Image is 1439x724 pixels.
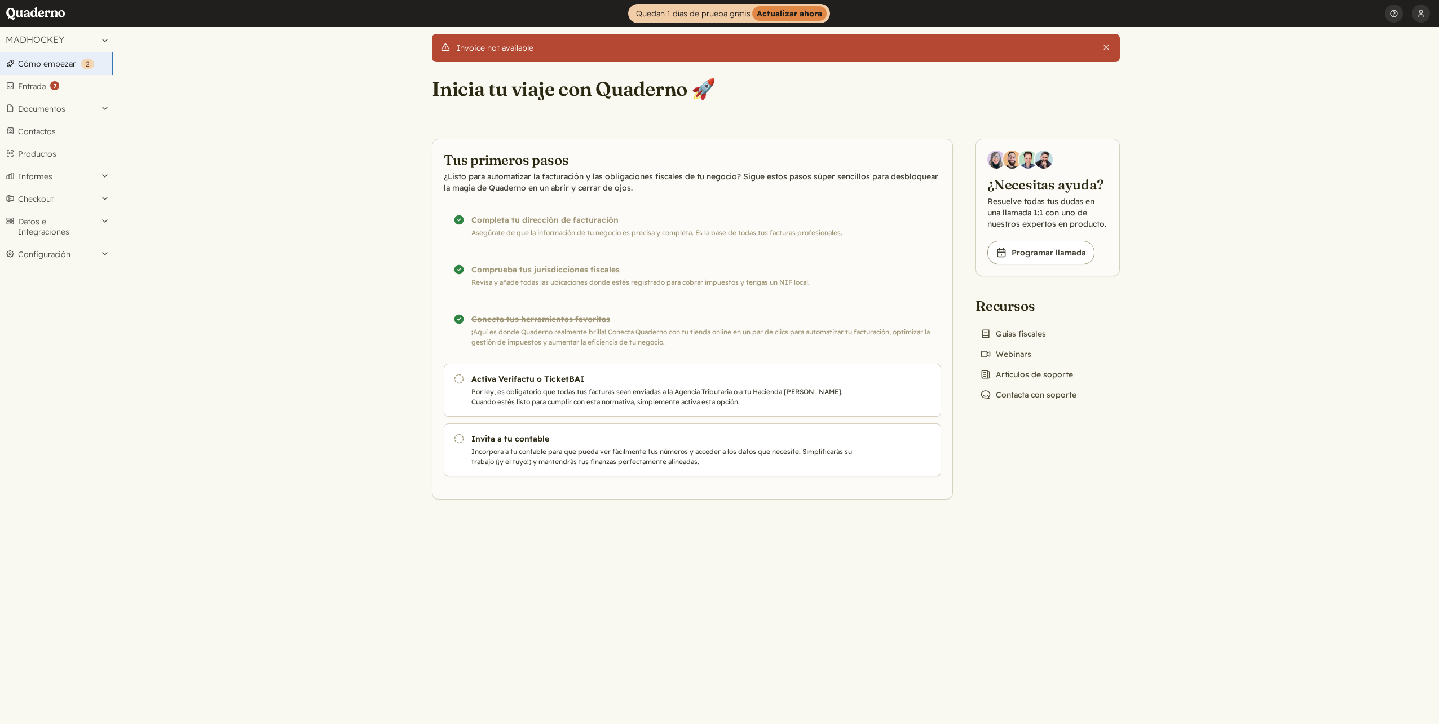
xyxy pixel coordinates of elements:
h3: Invita a tu contable [471,433,856,444]
a: Contacta con soporte [975,387,1081,403]
h1: Inicia tu viaje con Quaderno 🚀 [432,77,716,101]
p: Resuelve todas tus dudas en una llamada 1:1 con uno de nuestros expertos en producto. [987,196,1108,229]
h2: Tus primeros pasos [444,151,941,169]
a: Artículos de soporte [975,367,1078,382]
a: Guías fiscales [975,326,1050,342]
p: Incorpora a tu contable para que pueda ver fácilmente tus números y acceder a los datos que neces... [471,447,856,467]
strong: Actualizar ahora [752,6,827,21]
a: Invita a tu contable Incorpora a tu contable para que pueda ver fácilmente tus números y acceder ... [444,423,941,476]
a: Webinars [975,346,1036,362]
h3: Activa Verifactu o TicketBAI [471,373,856,385]
img: Diana Carrasco, Account Executive at Quaderno [987,151,1005,169]
img: Jairo Fumero, Account Executive at Quaderno [1003,151,1021,169]
h2: Recursos [975,297,1081,315]
button: Cierra esta alerta [1102,43,1111,52]
p: ¿Listo para automatizar la facturación y las obligaciones fiscales de tu negocio? Sigue estos pas... [444,171,941,193]
a: Quedan 1 días de prueba gratisActualizar ahora [628,4,830,23]
img: Javier Rubio, DevRel at Quaderno [1035,151,1053,169]
strong: 7 [50,81,59,90]
img: Ivo Oltmans, Business Developer at Quaderno [1019,151,1037,169]
a: Activa Verifactu o TicketBAI Por ley, es obligatorio que todas tus facturas sean enviadas a la Ag... [444,364,941,417]
p: Por ley, es obligatorio que todas tus facturas sean enviadas a la Agencia Tributaria o a tu Hacie... [471,387,856,407]
h2: ¿Necesitas ayuda? [987,175,1108,193]
a: Programar llamada [987,241,1094,264]
div: Invoice not available [457,43,1093,53]
span: 2 [86,60,90,68]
